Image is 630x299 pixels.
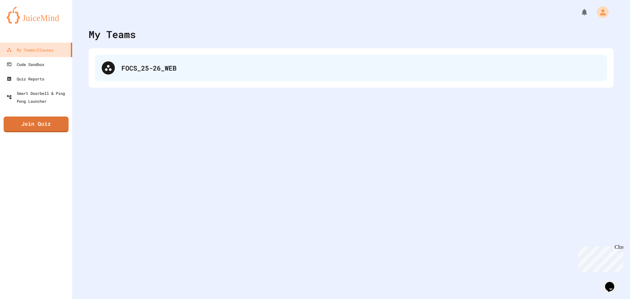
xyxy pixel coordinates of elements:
div: My Notifications [568,7,590,18]
div: Smart Doorbell & Ping Pong Launcher [7,89,70,105]
a: Join Quiz [4,117,69,132]
div: My Teams/Classes [7,46,53,54]
div: FOCS_25-26_WEB [121,63,600,73]
iframe: chat widget [602,273,623,292]
div: My Teams [89,27,136,42]
div: Quiz Reports [7,75,44,83]
div: Code Sandbox [7,60,44,68]
img: logo-orange.svg [7,7,66,24]
div: Chat with us now!Close [3,3,45,42]
div: FOCS_25-26_WEB [95,55,607,81]
iframe: chat widget [576,244,623,272]
div: My Account [590,5,610,20]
